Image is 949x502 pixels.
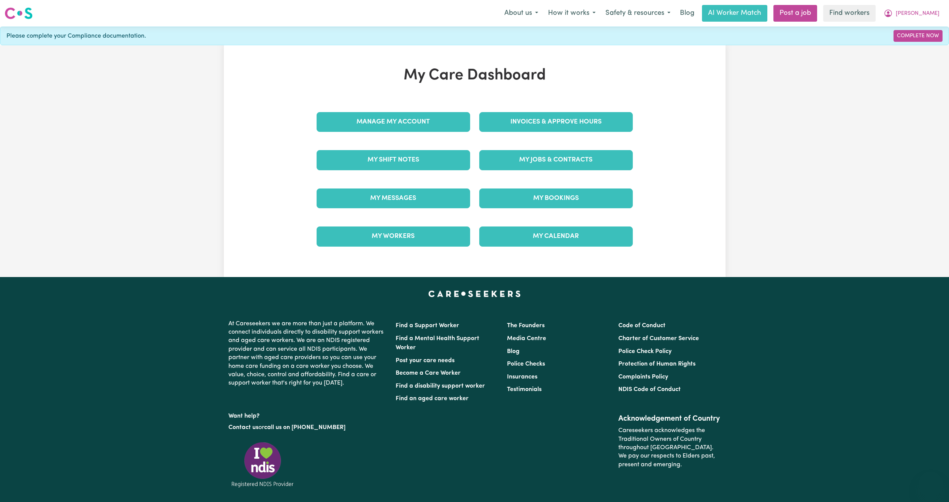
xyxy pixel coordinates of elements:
[428,291,521,297] a: Careseekers home page
[479,150,633,170] a: My Jobs & Contracts
[396,383,485,389] a: Find a disability support worker
[5,6,33,20] img: Careseekers logo
[479,112,633,132] a: Invoices & Approve Hours
[507,386,542,393] a: Testimonials
[894,30,943,42] a: Complete Now
[5,5,33,22] a: Careseekers logo
[618,423,721,472] p: Careseekers acknowledges the Traditional Owners of Country throughout [GEOGRAPHIC_DATA]. We pay o...
[228,317,387,391] p: At Careseekers we are more than just a platform. We connect individuals directly to disability su...
[396,370,461,376] a: Become a Care Worker
[317,188,470,208] a: My Messages
[317,150,470,170] a: My Shift Notes
[479,226,633,246] a: My Calendar
[618,374,668,380] a: Complaints Policy
[317,112,470,132] a: Manage My Account
[618,348,672,355] a: Police Check Policy
[543,5,600,21] button: How it works
[773,5,817,22] a: Post a job
[228,441,297,488] img: Registered NDIS provider
[600,5,675,21] button: Safety & resources
[228,409,387,420] p: Want help?
[618,323,665,329] a: Code of Conduct
[675,5,699,22] a: Blog
[507,374,537,380] a: Insurances
[823,5,876,22] a: Find workers
[919,472,943,496] iframe: Button to launch messaging window, conversation in progress
[507,361,545,367] a: Police Checks
[228,420,387,435] p: or
[618,414,721,423] h2: Acknowledgement of Country
[317,226,470,246] a: My Workers
[499,5,543,21] button: About us
[396,358,455,364] a: Post your care needs
[879,5,944,21] button: My Account
[264,424,345,431] a: call us on [PHONE_NUMBER]
[702,5,767,22] a: AI Worker Match
[228,424,258,431] a: Contact us
[396,396,469,402] a: Find an aged care worker
[479,188,633,208] a: My Bookings
[6,32,146,41] span: Please complete your Compliance documentation.
[896,10,939,18] span: [PERSON_NAME]
[618,361,696,367] a: Protection of Human Rights
[396,336,479,351] a: Find a Mental Health Support Worker
[507,336,546,342] a: Media Centre
[396,323,459,329] a: Find a Support Worker
[507,323,545,329] a: The Founders
[618,386,681,393] a: NDIS Code of Conduct
[312,67,637,85] h1: My Care Dashboard
[507,348,520,355] a: Blog
[618,336,699,342] a: Charter of Customer Service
